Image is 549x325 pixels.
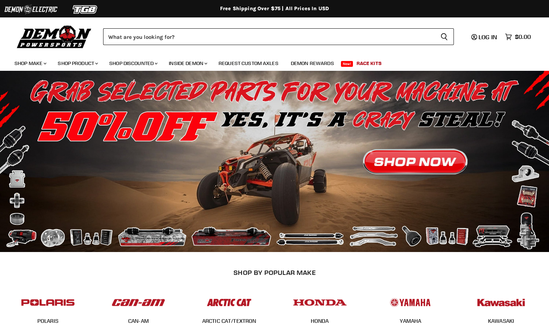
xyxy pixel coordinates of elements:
a: POLARIS [37,318,58,324]
img: POPULAR_MAKE_logo_2_dba48cf1-af45-46d4-8f73-953a0f002620.jpg [20,292,76,314]
h2: SHOP BY POPULAR MAKE [9,269,540,276]
img: Demon Powersports [15,24,94,49]
img: POPULAR_MAKE_logo_4_4923a504-4bac-4306-a1be-165a52280178.jpg [292,292,348,314]
span: New! [341,61,353,67]
span: Log in [479,33,497,41]
img: POPULAR_MAKE_logo_5_20258e7f-293c-4aac-afa8-159eaa299126.jpg [382,292,439,314]
a: Shop Product [52,56,102,71]
span: KAWASAKI [488,318,514,325]
a: HONDA [311,318,329,324]
span: POLARIS [37,318,58,325]
span: ARCTIC CAT/TEXTRON [202,318,256,325]
span: YAMAHA [400,318,422,325]
a: Inside Demon [163,56,212,71]
a: Race Kits [351,56,387,71]
a: Shop Discounted [104,56,162,71]
a: Request Custom Axles [213,56,284,71]
img: TGB Logo 2 [58,3,113,16]
img: POPULAR_MAKE_logo_3_027535af-6171-4c5e-a9bc-f0eccd05c5d6.jpg [201,292,257,314]
img: POPULAR_MAKE_logo_1_adc20308-ab24-48c4-9fac-e3c1a623d575.jpg [110,292,167,314]
ul: Main menu [9,53,529,71]
input: Search [103,28,435,45]
img: POPULAR_MAKE_logo_6_76e8c46f-2d1e-4ecc-b320-194822857d41.jpg [473,292,529,314]
a: Log in [468,34,501,40]
a: Shop Make [9,56,51,71]
a: $0.00 [501,32,534,42]
span: CAN-AM [128,318,149,325]
a: Demon Rewards [285,56,339,71]
a: ARCTIC CAT/TEXTRON [202,318,256,324]
a: YAMAHA [400,318,422,324]
img: Demon Electric Logo 2 [4,3,58,16]
a: KAWASAKI [488,318,514,324]
a: CAN-AM [128,318,149,324]
span: $0.00 [515,33,531,40]
span: HONDA [311,318,329,325]
button: Search [435,28,454,45]
form: Product [103,28,454,45]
